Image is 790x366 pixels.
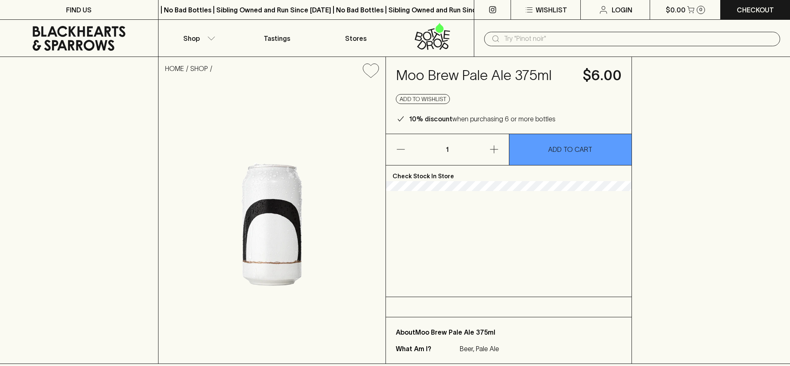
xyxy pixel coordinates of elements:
a: SHOP [190,65,208,72]
b: 10% discount [409,115,452,123]
input: Try "Pinot noir" [504,32,773,45]
p: when purchasing 6 or more bottles [409,114,556,124]
p: $0.00 [666,5,686,15]
a: Tastings [237,20,316,57]
p: Login [612,5,632,15]
h4: Moo Brew Pale Ale 375ml [396,67,573,84]
p: ADD TO CART [548,144,592,154]
button: Add to wishlist [396,94,450,104]
p: Beer, Pale Ale [460,344,499,354]
p: Wishlist [536,5,567,15]
a: HOME [165,65,184,72]
a: Stores [316,20,395,57]
p: Shop [183,33,200,43]
p: Check Stock In Store [386,165,632,181]
p: Checkout [737,5,774,15]
p: Stores [345,33,367,43]
h4: $6.00 [583,67,622,84]
button: Add to wishlist [360,60,382,81]
p: About Moo Brew Pale Ale 375ml [396,327,622,337]
p: What Am I? [396,344,458,354]
p: FIND US [66,5,92,15]
p: Tastings [264,33,290,43]
p: 1 [438,134,457,165]
button: ADD TO CART [509,134,632,165]
p: 0 [699,7,702,12]
img: 41730.png [158,85,386,364]
button: Shop [158,20,237,57]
